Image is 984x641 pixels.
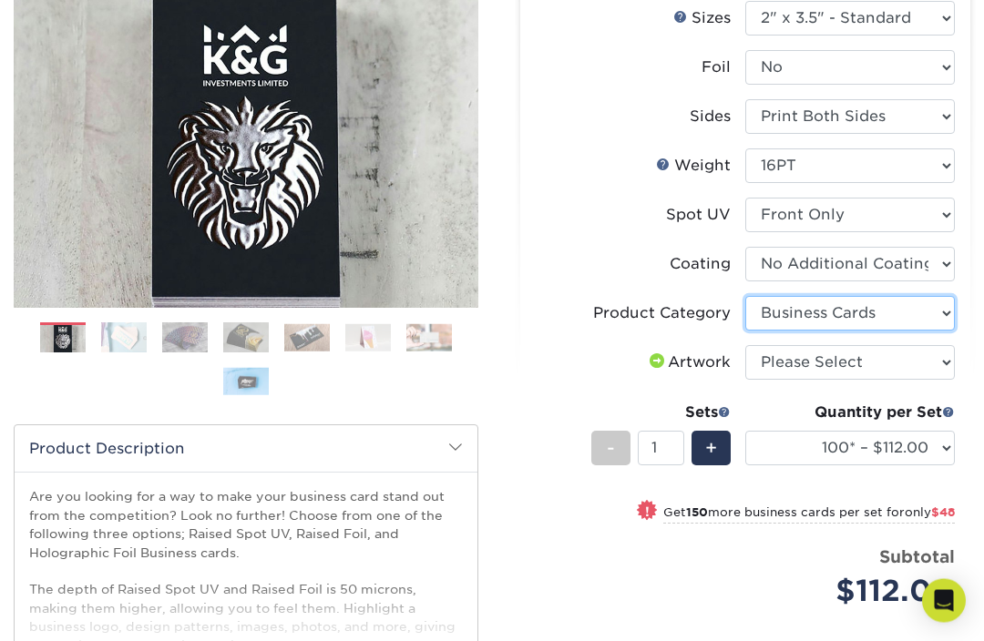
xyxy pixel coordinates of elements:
[284,324,330,352] img: Business Cards 05
[607,435,615,463] span: -
[745,402,955,424] div: Quantity per Set
[931,506,955,520] span: $48
[40,317,86,362] img: Business Cards 01
[101,322,147,354] img: Business Cards 02
[593,303,731,325] div: Product Category
[670,254,731,276] div: Coating
[922,579,966,623] div: Open Intercom Messenger
[686,506,708,520] strong: 150
[702,57,731,79] div: Foil
[15,426,477,473] h2: Product Description
[905,506,955,520] span: only
[646,352,731,374] div: Artwork
[666,205,731,227] div: Spot UV
[406,324,452,352] img: Business Cards 07
[656,156,731,178] div: Weight
[759,570,955,614] div: $112.00
[591,402,731,424] div: Sets
[223,368,269,396] img: Business Cards 08
[645,503,650,522] span: !
[162,322,208,354] img: Business Cards 03
[345,324,391,352] img: Business Cards 06
[705,435,717,463] span: +
[879,547,955,567] strong: Subtotal
[663,506,955,524] small: Get more business cards per set for
[223,322,269,354] img: Business Cards 04
[690,107,731,128] div: Sides
[673,8,731,30] div: Sizes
